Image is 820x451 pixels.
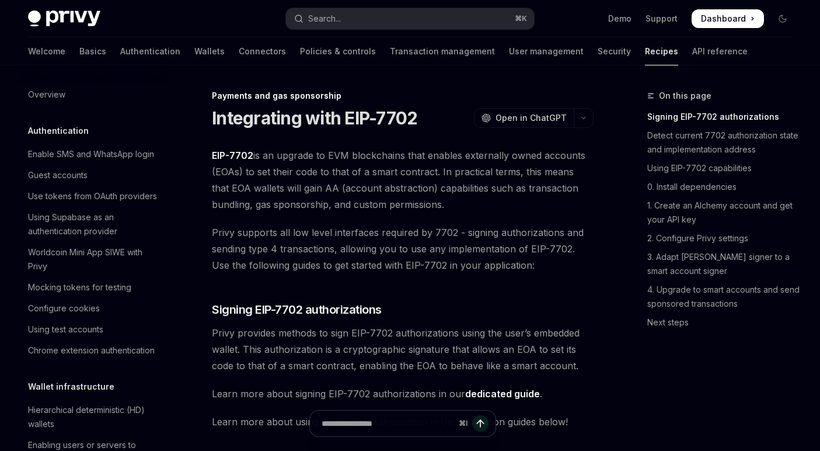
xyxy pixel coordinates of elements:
a: Dashboard [692,9,764,28]
div: Configure cookies [28,301,100,315]
a: Guest accounts [19,165,168,186]
a: dedicated guide [465,388,540,400]
a: Authentication [120,37,180,65]
div: Enable SMS and WhatsApp login [28,147,154,161]
a: User management [509,37,584,65]
img: dark logo [28,11,100,27]
span: Dashboard [701,13,746,25]
a: Welcome [28,37,65,65]
div: Search... [308,12,341,26]
button: Open in ChatGPT [474,108,574,128]
a: Overview [19,84,168,105]
button: Send message [472,415,488,432]
a: Using Supabase as an authentication provider [19,207,168,242]
div: Using Supabase as an authentication provider [28,210,161,238]
a: Chrome extension authentication [19,340,168,361]
div: Guest accounts [28,168,88,182]
span: ⌘ K [515,14,527,23]
div: Overview [28,88,65,102]
a: Policies & controls [300,37,376,65]
div: Payments and gas sponsorship [212,90,594,102]
span: is an upgrade to EVM blockchains that enables externally owned accounts (EOAs) to set their code ... [212,147,594,213]
a: Enable SMS and WhatsApp login [19,144,168,165]
a: 4. Upgrade to smart accounts and send sponsored transactions [647,280,801,313]
a: 1. Create an Alchemy account and get your API key [647,196,801,229]
button: Open search [286,8,535,29]
a: Support [645,13,678,25]
span: On this page [659,89,711,103]
a: Using test accounts [19,319,168,340]
a: Using EIP-7702 capabilities [647,159,801,178]
span: Open in ChatGPT [496,112,567,124]
a: Recipes [645,37,678,65]
div: Hierarchical deterministic (HD) wallets [28,403,161,431]
a: Security [598,37,631,65]
span: Signing EIP-7702 authorizations [212,301,382,318]
a: Configure cookies [19,298,168,319]
h5: Authentication [28,124,89,138]
span: Privy provides methods to sign EIP-7702 authorizations using the user’s embedded wallet. This aut... [212,325,594,374]
a: Worldcoin Mini App SIWE with Privy [19,242,168,277]
div: Using test accounts [28,322,103,336]
div: Worldcoin Mini App SIWE with Privy [28,245,161,273]
h5: Wallet infrastructure [28,380,114,394]
div: Use tokens from OAuth providers [28,189,157,203]
a: 2. Configure Privy settings [647,229,801,248]
input: Ask a question... [322,411,454,436]
span: Learn more about signing EIP-7702 authorizations in our . [212,386,594,402]
h1: Integrating with EIP-7702 [212,107,417,129]
a: API reference [692,37,748,65]
div: Mocking tokens for testing [28,280,131,294]
a: Wallets [194,37,225,65]
a: Detect current 7702 authorization state and implementation address [647,126,801,159]
a: Connectors [239,37,286,65]
a: Next steps [647,313,801,332]
button: Toggle dark mode [773,9,792,28]
a: Demo [608,13,631,25]
a: Signing EIP-7702 authorizations [647,107,801,126]
span: Privy supports all low level interfaces required by 7702 - signing authorizations and sending typ... [212,224,594,273]
a: Mocking tokens for testing [19,277,168,298]
a: Basics [79,37,106,65]
div: Chrome extension authentication [28,344,155,358]
a: Use tokens from OAuth providers [19,186,168,207]
a: EIP-7702 [212,150,253,162]
a: 3. Adapt [PERSON_NAME] signer to a smart account signer [647,248,801,280]
a: Hierarchical deterministic (HD) wallets [19,400,168,435]
a: Transaction management [390,37,495,65]
a: 0. Install dependencies [647,178,801,196]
